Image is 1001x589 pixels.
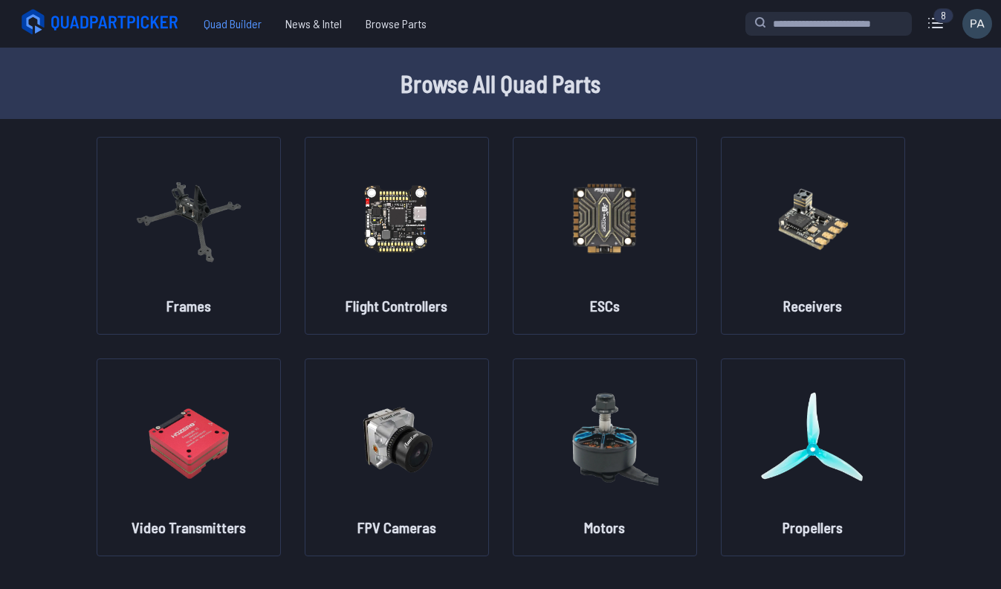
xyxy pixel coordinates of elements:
a: image of categoryFlight Controllers [305,137,489,335]
img: image of category [135,152,242,283]
h2: FPV Cameras [357,517,436,538]
img: image of category [759,374,866,505]
h2: Video Transmitters [132,517,246,538]
a: image of categoryMotors [513,358,697,556]
h2: Motors [584,517,625,538]
h1: Browse All Quad Parts [25,65,976,101]
a: image of categoryPropellers [721,358,905,556]
h2: Flight Controllers [346,295,447,316]
h2: Receivers [783,295,842,316]
div: 8 [933,8,953,23]
h2: Propellers [783,517,843,538]
a: image of categoryESCs [513,137,697,335]
a: image of categoryFPV Cameras [305,358,489,556]
a: News & Intel [273,9,354,39]
img: image of category [759,152,866,283]
a: image of categoryFrames [97,137,281,335]
img: image of category [343,152,450,283]
h2: ESCs [590,295,620,316]
img: User [962,9,992,39]
h2: Frames [166,295,211,316]
a: image of categoryVideo Transmitters [97,358,281,556]
img: image of category [343,374,450,505]
img: image of category [551,152,658,283]
a: image of categoryReceivers [721,137,905,335]
img: image of category [135,374,242,505]
a: Browse Parts [354,9,438,39]
img: image of category [551,374,658,505]
a: Quad Builder [192,9,273,39]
